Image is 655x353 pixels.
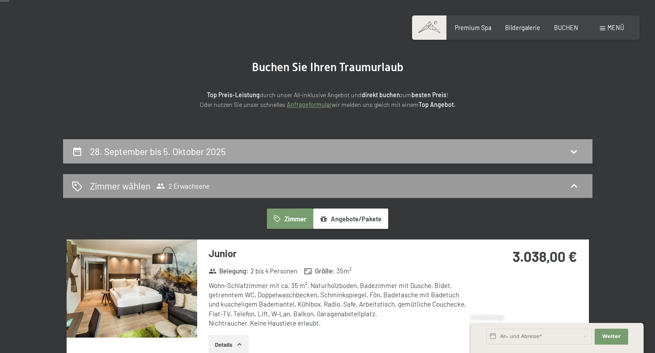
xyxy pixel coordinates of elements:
[90,146,226,157] h2: 28. September bis 5. Oktober 2025
[337,266,352,276] span: 35 m²
[419,101,456,108] strong: Top Angebot.
[304,266,335,276] strong: Größe :
[471,314,504,320] span: Schnellanfrage
[267,209,313,229] button: Zimmer
[134,90,522,110] p: durch unser All-inklusive Angebot und zum ! Oder nutzen Sie unser schnelles wir melden uns gleich...
[607,24,624,31] span: Menü
[287,101,332,108] a: Anfrageformular
[67,239,197,338] img: mss_renderimg.php
[602,333,621,340] span: Weiter
[156,182,210,190] span: 2 Erwachsene
[251,266,297,276] span: 2 bis 4 Personen
[209,266,249,276] strong: Belegung :
[412,91,446,99] strong: besten Preis
[313,209,388,229] button: Angebote/Pakete
[209,247,471,260] h3: Junior
[362,91,400,99] strong: direkt buchen
[252,61,404,74] span: Buchen Sie Ihren Traumurlaub
[554,24,578,31] a: BUCHEN
[209,281,471,328] div: Wohn-Schlafzimmer mit ca. 35 m², Naturholzboden, Badezimmer mit Dusche, Bidet, getrenntem WC, Dop...
[455,24,491,31] a: Premium Spa
[90,179,150,192] h2: Zimmer wählen
[505,24,540,31] a: Bildergalerie
[207,91,260,99] strong: Top Preis-Leistung
[595,329,628,345] button: Weiter
[513,248,577,265] strong: 3.038,00 €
